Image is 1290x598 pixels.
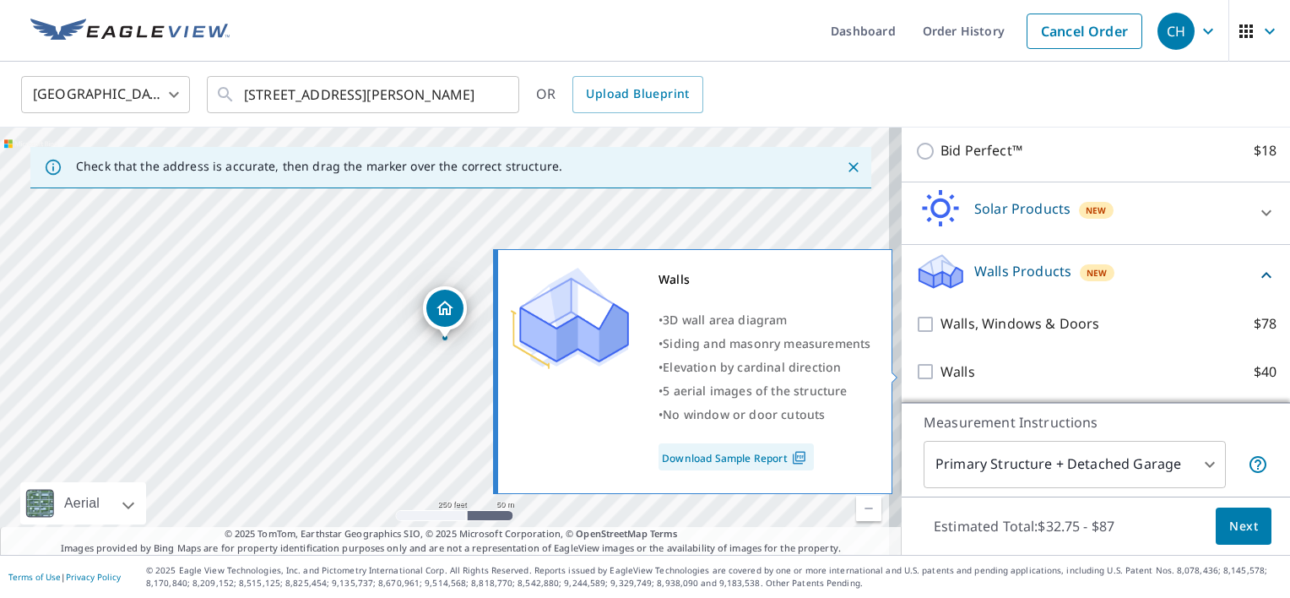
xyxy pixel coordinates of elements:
[146,564,1282,590] p: © 2025 Eagle View Technologies, Inc. and Pictometry International Corp. All Rights Reserved. Repo...
[915,189,1276,237] div: Solar ProductsNew
[788,450,810,465] img: Pdf Icon
[1027,14,1142,49] a: Cancel Order
[576,527,647,540] a: OpenStreetMap
[856,496,881,521] a: Current Level 17, Zoom Out
[663,359,841,375] span: Elevation by cardinal direction
[1229,516,1258,537] span: Next
[30,19,230,44] img: EV Logo
[1157,13,1195,50] div: CH
[20,482,146,525] div: Aerial
[974,198,1070,219] p: Solar Products
[915,252,1276,300] div: Walls ProductsNew
[586,84,689,105] span: Upload Blueprint
[663,335,870,351] span: Siding and masonry measurements
[663,406,825,422] span: No window or door cutouts
[572,76,702,113] a: Upload Blueprint
[659,332,870,356] div: •
[1248,454,1268,475] span: Your report will include the primary structure and a detached garage if one exists.
[59,482,105,525] div: Aerial
[1254,140,1276,161] p: $18
[650,527,678,540] a: Terms
[843,156,865,178] button: Close
[1254,313,1276,334] p: $78
[659,356,870,379] div: •
[920,508,1128,545] p: Estimated Total: $32.75 - $87
[924,412,1268,432] p: Measurement Instructions
[974,261,1071,281] p: Walls Products
[1086,204,1107,217] span: New
[659,403,870,427] div: •
[21,71,190,118] div: [GEOGRAPHIC_DATA]
[66,571,121,583] a: Privacy Policy
[940,140,1022,161] p: Bid Perfect™
[663,312,787,328] span: 3D wall area diagram
[511,268,629,369] img: Premium
[659,443,814,470] a: Download Sample Report
[924,441,1226,488] div: Primary Structure + Detached Garage
[1254,362,1276,383] p: $40
[1087,266,1108,280] span: New
[663,383,847,399] span: 5 aerial images of the structure
[76,159,562,174] p: Check that the address is accurate, then drag the marker over the correct structure.
[536,76,703,113] div: OR
[8,572,121,582] p: |
[244,71,485,118] input: Search by address or latitude-longitude
[8,571,61,583] a: Terms of Use
[940,313,1099,334] p: Walls, Windows & Doors
[225,527,678,541] span: © 2025 TomTom, Earthstar Geographics SIO, © 2025 Microsoft Corporation, ©
[659,379,870,403] div: •
[1216,508,1271,546] button: Next
[659,308,870,332] div: •
[423,286,467,339] div: Dropped pin, building 1, Residential property, 1552 N Ridgewood Dr Columbus, IN 47203
[659,268,870,291] div: Walls
[940,362,975,383] p: Walls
